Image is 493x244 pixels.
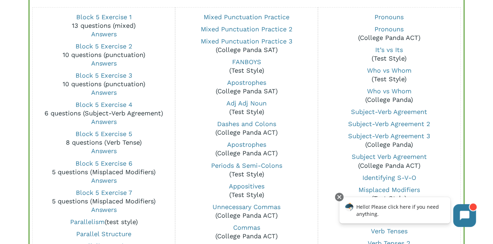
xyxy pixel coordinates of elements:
a: Subject-Verb Agreement 2 [348,120,430,128]
a: Answers [91,30,117,38]
a: Answers [91,59,117,67]
a: Pronouns [374,25,404,33]
a: Block 5 Exercise 1 [76,13,132,21]
p: (College Panda SAT) [180,37,313,54]
a: Answers [91,206,117,213]
a: Parallel Structure [76,230,131,237]
p: 10 questions (punctuation) [37,42,171,68]
p: 10 questions (punctuation) [37,71,171,97]
p: (College Panda ACT) [180,202,313,219]
a: Block 5 Exercise 2 [75,42,132,50]
a: Appositives [229,182,264,190]
p: 6 questions (Subject-Verb Agreement) [37,100,171,126]
a: Verb Tenses [371,227,408,234]
p: 13 questions (mixed) [37,13,171,38]
p: (Test Style) [180,99,313,116]
p: 5 questions (Misplaced Modifiers) [37,159,171,185]
a: Mixed Punctuation Practice 2 [200,25,292,33]
a: It’s vs Its [375,46,403,53]
a: FANBOYS [232,58,261,66]
a: Identifying S-V-O [362,173,416,181]
a: Answers [91,89,117,96]
a: Unnecessary Commas [213,203,280,210]
p: (test style) [37,217,171,226]
a: Subject Verb Agreement [352,153,427,160]
p: (College Panda ACT) [180,120,313,137]
a: Adj Adj Noun [226,99,267,107]
p: (Test Style) [180,182,313,199]
p: (College Panda ACT) [322,152,456,170]
a: Answers [91,176,117,184]
p: (College Panda SAT) [180,78,313,95]
p: 5 questions (Misplaced Modifiers) [37,188,171,214]
a: Apostrophes [227,141,266,148]
p: (Test Style) [322,185,456,202]
a: Misplaced Modifiers [358,186,420,193]
iframe: Chatbot [332,191,483,234]
p: (Test Style) [180,161,313,178]
a: Subject-Verb Agreement 3 [348,132,430,140]
p: (Test Style) [322,46,456,63]
a: Apostrophes [227,79,266,86]
p: (College Panda ACT) [322,25,456,42]
a: Mixed Punctuation Practice [204,13,289,21]
a: Block 5 Exercise 3 [75,72,132,79]
a: Periods & Semi-Colons [211,161,282,169]
p: 8 questions (Verb Tense) [37,130,171,155]
a: Parallelism [70,218,105,225]
p: (College Panda) [322,132,456,149]
p: (College Panda) [322,206,456,223]
a: Commas [233,223,260,231]
a: Answers [91,118,117,125]
a: Block 5 Exercise 7 [76,188,132,196]
p: (Test Style) [322,66,456,83]
a: Mixed Punctuation Practice 3 [200,37,292,45]
p: (College Panda ACT) [180,223,313,240]
a: Block 5 Exercise 4 [75,101,132,108]
p: (Test Style) [180,58,313,75]
a: Pronouns [374,13,404,21]
a: Who vs Whom [367,67,411,74]
p: (College Panda ACT) [180,140,313,157]
a: Subject-Verb Agreement [351,108,427,115]
a: Answers [91,147,117,155]
p: (College Panda) [322,87,456,104]
a: Block 5 Exercise 6 [75,159,132,167]
a: Who vs Whom [367,87,411,95]
a: Block 5 Exercise 5 [75,130,132,137]
a: Dashes and Colons [217,120,276,128]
